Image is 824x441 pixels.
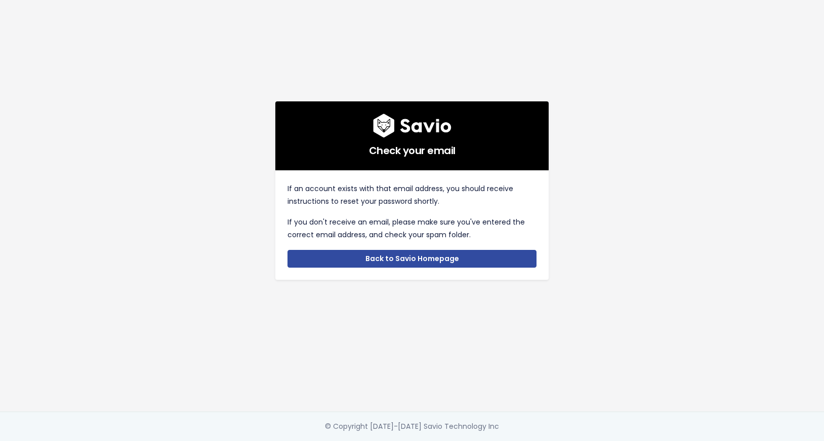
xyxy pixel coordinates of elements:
[287,250,537,268] a: Back to Savio Homepage
[373,114,451,138] img: logo600x187.a314fd40982d.png
[325,420,499,433] div: © Copyright [DATE]-[DATE] Savio Technology Inc
[287,138,537,158] h5: Check your email
[287,216,537,241] p: If you don't receive an email, please make sure you've entered the correct email address, and che...
[287,182,537,208] p: If an account exists with that email address, you should receive instructions to reset your passw...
